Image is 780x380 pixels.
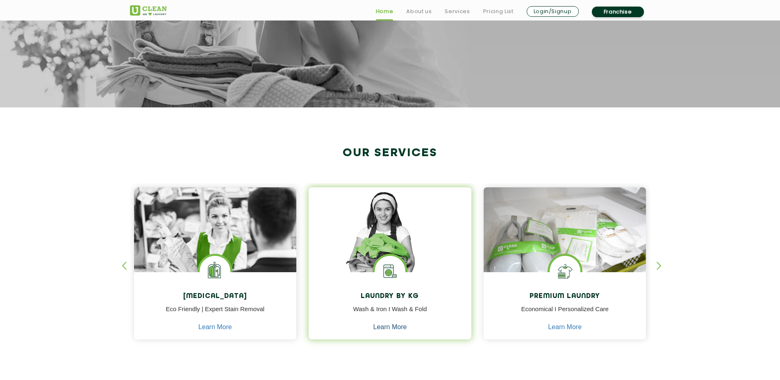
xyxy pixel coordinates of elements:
img: Shoes Cleaning [550,256,580,287]
img: Drycleaners near me [134,187,297,318]
img: UClean Laundry and Dry Cleaning [130,5,167,16]
a: Learn More [373,323,407,331]
a: Home [376,7,393,16]
a: Learn More [548,323,582,331]
img: a girl with laundry basket [309,187,471,296]
a: Pricing List [483,7,514,16]
a: Franchise [592,7,644,17]
h4: Laundry by Kg [315,293,465,300]
p: Wash & Iron I Wash & Fold [315,305,465,323]
h4: Premium Laundry [490,293,640,300]
a: Login/Signup [527,6,579,17]
a: About us [406,7,432,16]
a: Services [445,7,470,16]
p: Economical I Personalized Care [490,305,640,323]
h4: [MEDICAL_DATA] [140,293,291,300]
img: laundry washing machine [375,256,405,287]
img: laundry done shoes and clothes [484,187,646,296]
img: Laundry Services near me [200,256,230,287]
h2: Our Services [130,146,650,160]
p: Eco Friendly | Expert Stain Removal [140,305,291,323]
a: Learn More [198,323,232,331]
